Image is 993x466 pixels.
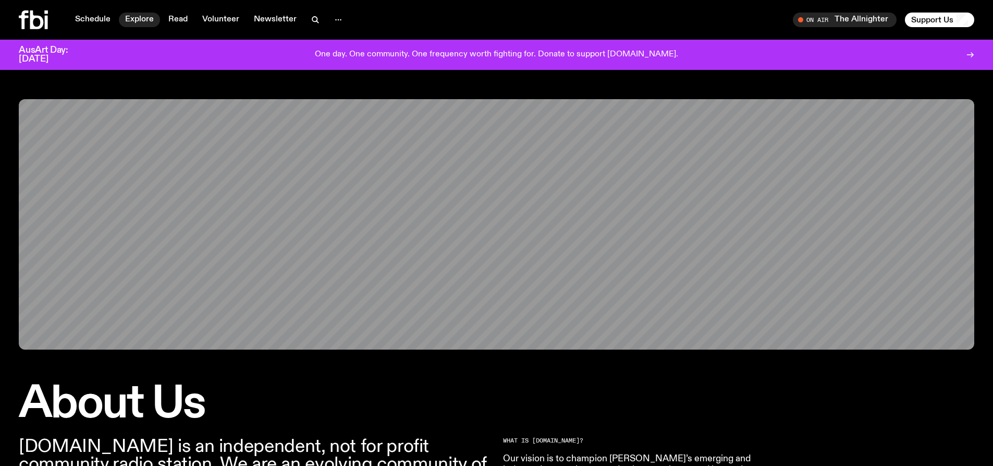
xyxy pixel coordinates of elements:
[19,383,491,425] h1: About Us
[793,13,897,27] button: On AirThe Allnighter
[905,13,974,27] button: Support Us
[503,438,803,444] h2: What is [DOMAIN_NAME]?
[119,13,160,27] a: Explore
[196,13,246,27] a: Volunteer
[248,13,303,27] a: Newsletter
[911,15,953,25] span: Support Us
[19,46,85,64] h3: AusArt Day: [DATE]
[69,13,117,27] a: Schedule
[162,13,194,27] a: Read
[315,50,678,59] p: One day. One community. One frequency worth fighting for. Donate to support [DOMAIN_NAME].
